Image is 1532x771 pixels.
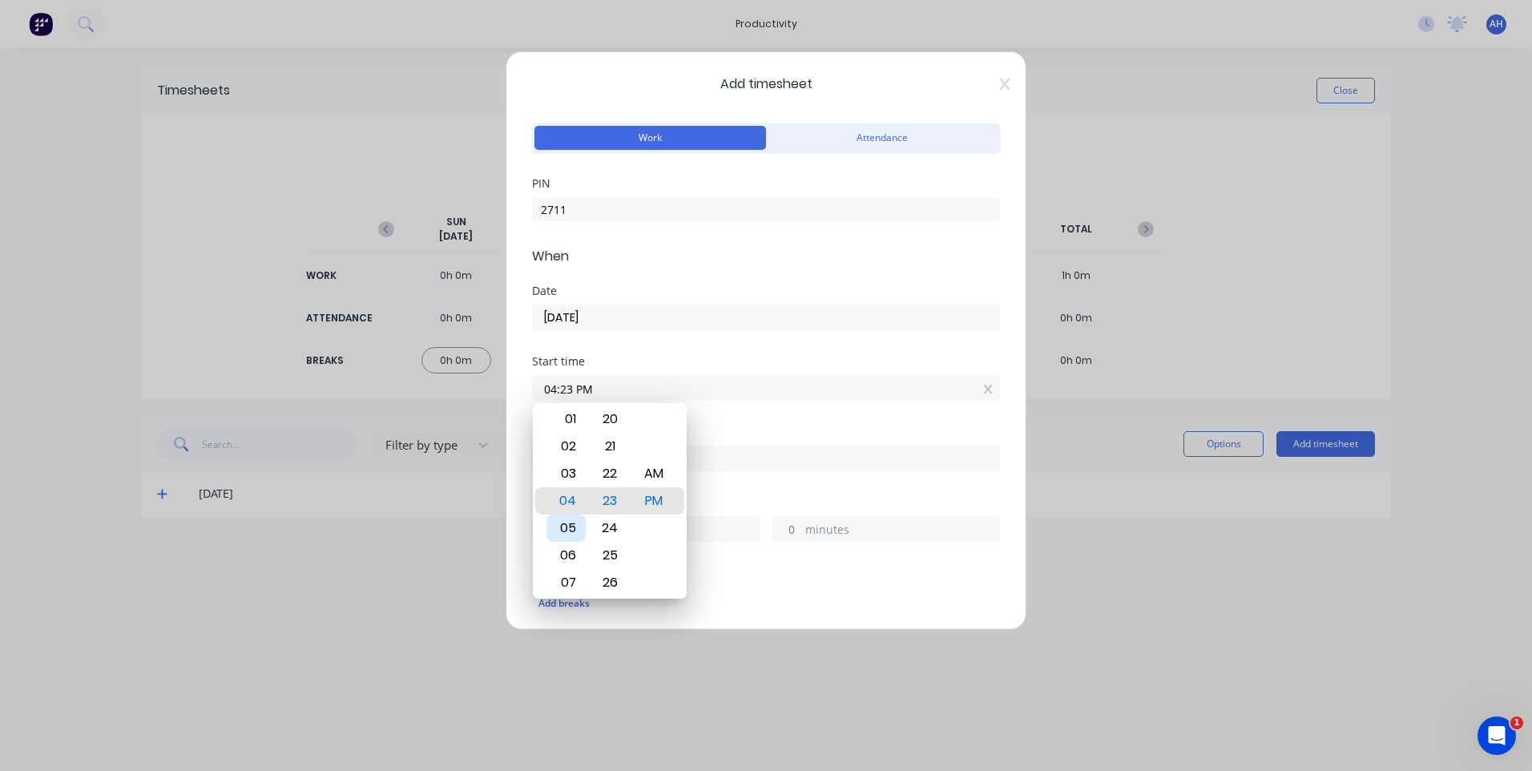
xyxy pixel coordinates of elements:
[591,487,630,515] div: 23
[591,542,630,569] div: 25
[635,487,674,515] div: PM
[546,515,586,542] div: 05
[588,403,632,599] div: Minute
[532,178,1000,189] div: PIN
[532,426,1000,438] div: Finish time
[532,247,1000,266] span: When
[532,75,1000,94] span: Add timesheet
[1478,717,1516,755] iframe: Intercom live chat
[591,569,630,596] div: 26
[532,567,1000,579] div: Breaks
[532,356,1000,367] div: Start time
[544,403,588,599] div: Hour
[591,515,630,542] div: 24
[546,487,586,515] div: 04
[591,460,630,487] div: 22
[591,406,630,433] div: 20
[532,197,1000,221] input: Enter PIN
[773,517,801,541] input: 0
[546,460,586,487] div: 03
[546,406,586,433] div: 01
[538,593,994,614] div: Add breaks
[805,521,999,541] label: minutes
[532,497,1000,508] div: Hours worked
[546,569,586,596] div: 07
[591,433,630,460] div: 21
[546,542,586,569] div: 06
[766,126,998,150] button: Attendance
[546,433,586,460] div: 02
[532,285,1000,297] div: Date
[635,460,674,487] div: AM
[534,126,766,150] button: Work
[1510,717,1523,729] span: 1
